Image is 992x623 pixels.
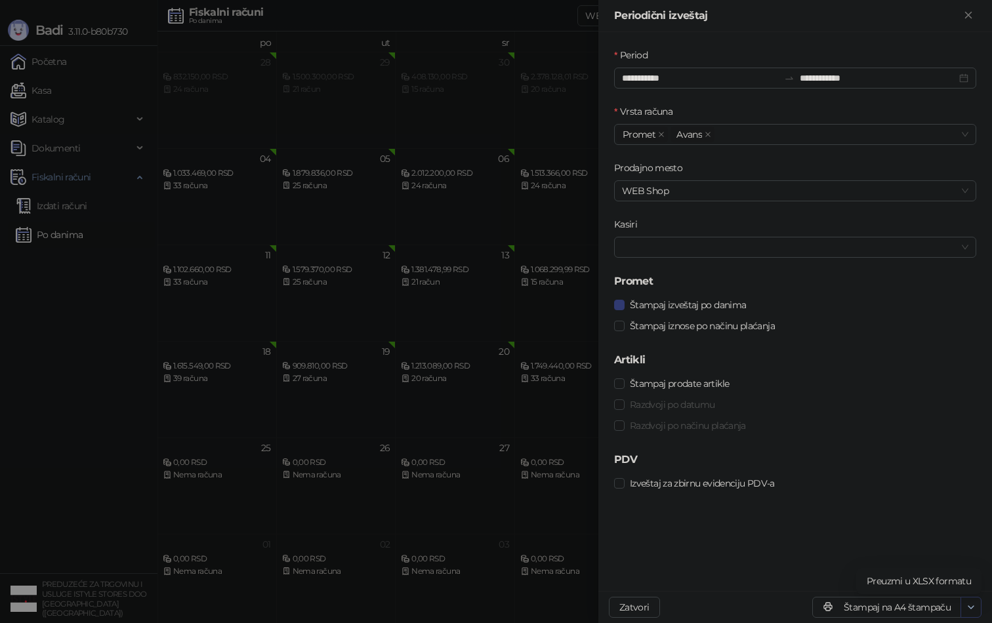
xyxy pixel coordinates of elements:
button: Zatvori [609,597,660,618]
span: Razdvoji po datumu [625,397,720,412]
h5: PDV [614,452,976,468]
button: Zatvori [961,8,976,24]
label: Vrsta računa [614,104,681,119]
span: Razdvoji po načinu plaćanja [625,418,751,433]
span: swap-right [784,73,795,83]
span: Avans [676,127,702,142]
button: Štampaj na A4 štampaču [812,597,961,618]
span: Štampaj izveštaj po danima [625,298,751,312]
div: Periodični izveštaj [614,8,961,24]
input: Period [622,71,779,85]
span: close [705,131,711,138]
span: Štampaj iznose po načinu plaćanja [625,319,780,333]
label: Kasiri [614,217,646,231]
span: Preuzmi u XLSX formatu [867,574,971,588]
span: Štampaj prodate artikle [625,376,734,391]
label: Period [614,48,655,62]
span: close [658,131,665,138]
span: WEB Shop [622,181,968,201]
span: to [784,73,795,83]
span: Izveštaj za zbirnu evidenciju PDV-a [625,476,780,491]
h5: Promet [614,273,976,289]
h5: Artikli [614,352,976,368]
label: Prodajno mesto [614,161,690,175]
span: Promet [623,127,655,142]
